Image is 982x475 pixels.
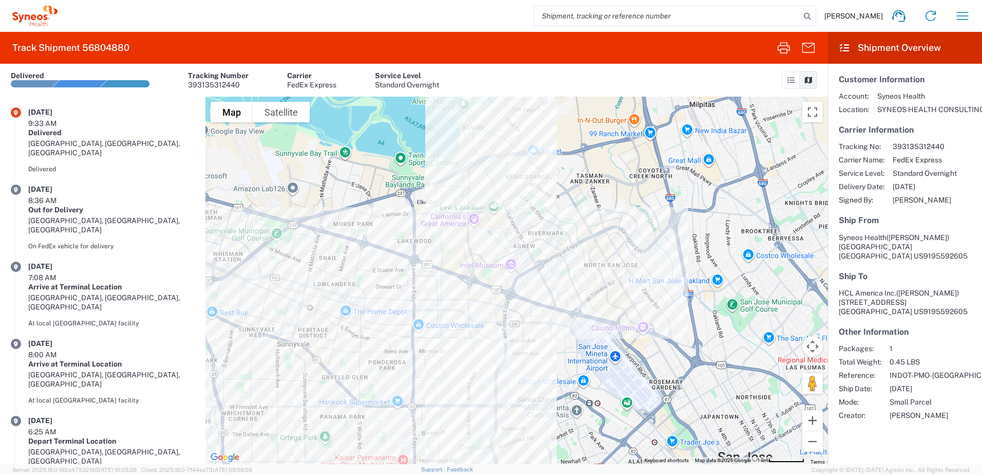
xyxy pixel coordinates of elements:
[886,233,949,242] span: ([PERSON_NAME])
[209,467,252,473] span: [DATE] 09:58:55
[208,451,242,464] a: Open this area in Google Maps (opens a new window)
[28,396,195,405] div: At local [GEOGRAPHIC_DATA] facility
[188,71,249,80] div: Tracking Number
[839,288,971,316] address: [GEOGRAPHIC_DATA] US
[839,155,884,165] span: Carrier Name:
[375,71,439,80] div: Service Level
[839,169,884,178] span: Service Level:
[28,319,195,328] div: At local [GEOGRAPHIC_DATA] facility
[28,282,195,291] div: Arrive at Terminal Location
[824,11,883,21] span: [PERSON_NAME]
[253,102,310,122] button: Show satellite imagery
[287,80,336,89] div: FedEx Express
[802,431,823,452] button: Zoom out
[28,416,80,425] div: [DATE]
[28,119,80,128] div: 9:33 AM
[28,359,195,369] div: Arrive at Terminal Location
[839,289,959,306] span: HCL America Inc. [STREET_ADDRESS]
[839,233,886,242] span: Syneos Health
[375,80,439,89] div: Standard Overnight
[811,465,970,474] span: Copyright © [DATE]-[DATE] Agistix Inc., All Rights Reserved
[421,466,447,472] a: Support
[28,196,80,205] div: 8:36 AM
[28,139,195,157] div: [GEOGRAPHIC_DATA], [GEOGRAPHIC_DATA], [GEOGRAPHIC_DATA]
[28,107,80,117] div: [DATE]
[12,42,129,54] h2: Track Shipment 56804880
[923,252,968,260] span: 9195592605
[839,92,869,101] span: Account:
[893,182,957,191] span: [DATE]
[28,350,80,359] div: 8:00 AM
[839,233,971,261] address: [GEOGRAPHIC_DATA] US
[287,71,336,80] div: Carrier
[211,102,253,122] button: Show street map
[839,182,884,191] span: Delivery Date:
[802,373,823,394] button: Drag Pegman onto the map to open Street View
[28,436,195,446] div: Depart Terminal Location
[839,271,971,281] h5: Ship To
[28,185,80,194] div: [DATE]
[802,102,823,122] button: Toggle fullscreen view
[893,169,957,178] span: Standard Overnight
[757,458,768,463] span: 1 km
[828,32,982,64] header: Shipment Overview
[839,327,971,337] h5: Other Information
[141,467,252,473] span: Client: 2025.19.0-7f44ea7
[534,6,800,26] input: Shipment, tracking or reference number
[447,466,473,472] a: Feedback
[28,370,195,389] div: [GEOGRAPHIC_DATA], [GEOGRAPHIC_DATA], [GEOGRAPHIC_DATA]
[695,458,751,463] span: Map data ©2025 Google
[839,371,881,380] span: Reference:
[208,451,242,464] img: Google
[28,128,195,137] div: Delivered
[839,105,869,114] span: Location:
[839,75,971,84] h5: Customer Information
[839,384,881,393] span: Ship Date:
[839,142,884,151] span: Tracking No:
[839,243,912,251] span: [GEOGRAPHIC_DATA]
[28,339,80,348] div: [DATE]
[893,195,957,205] span: [PERSON_NAME]
[28,293,195,312] div: [GEOGRAPHIC_DATA], [GEOGRAPHIC_DATA], [GEOGRAPHIC_DATA]
[810,459,825,465] a: Terms
[188,80,249,89] div: 393135312440
[839,397,881,407] span: Mode:
[839,344,881,353] span: Packages:
[893,142,957,151] span: 393135312440
[645,457,689,464] button: Keyboard shortcuts
[923,307,968,316] span: 9195592605
[896,289,959,297] span: ([PERSON_NAME])
[839,215,971,225] h5: Ship From
[754,457,807,464] button: Map Scale: 1 km per 66 pixels
[28,205,195,214] div: Out for Delivery
[839,357,881,367] span: Total Weight:
[28,427,80,436] div: 6:25 AM
[28,165,195,174] div: Delivered
[28,242,195,251] div: On FedEx vehicle for delivery
[28,273,80,282] div: 7:08 AM
[28,262,80,271] div: [DATE]
[12,467,137,473] span: Server: 2025.19.0-192a4753216
[893,155,957,165] span: FedEx Express
[95,467,137,473] span: [DATE] 10:05:38
[28,447,195,466] div: [GEOGRAPHIC_DATA], [GEOGRAPHIC_DATA], [GEOGRAPHIC_DATA]
[11,71,44,80] div: Delivered
[802,410,823,431] button: Zoom in
[839,411,881,420] span: Creator:
[839,125,971,135] h5: Carrier Information
[28,216,195,234] div: [GEOGRAPHIC_DATA], [GEOGRAPHIC_DATA], [GEOGRAPHIC_DATA]
[839,195,884,205] span: Signed By:
[802,336,823,357] button: Map camera controls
